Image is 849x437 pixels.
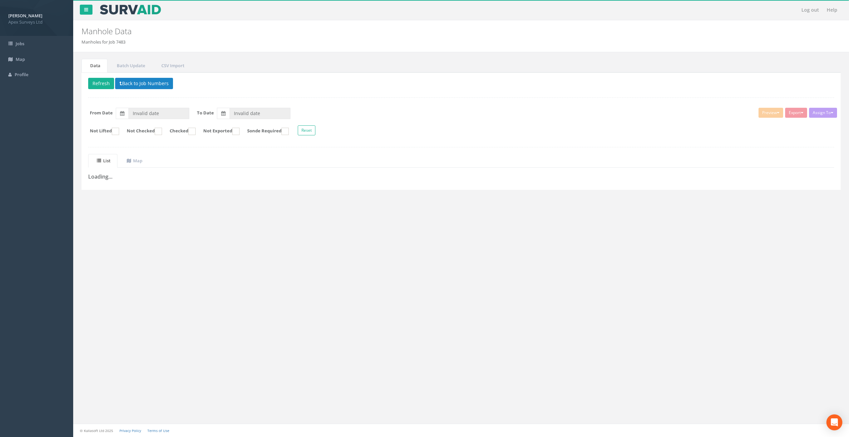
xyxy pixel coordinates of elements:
[16,56,25,62] span: Map
[97,158,110,164] uib-tab-heading: List
[197,128,240,135] label: Not Exported
[82,39,125,45] li: Manholes for Job 7483
[83,128,119,135] label: Not Lifted
[826,414,842,430] div: Open Intercom Messenger
[230,108,290,119] input: To Date
[241,128,289,135] label: Sonde Required
[118,154,149,168] a: Map
[8,19,65,25] span: Apex Surveys Ltd
[82,59,107,73] a: Data
[88,154,117,168] a: List
[8,13,42,19] strong: [PERSON_NAME]
[197,110,214,116] label: To Date
[82,27,713,36] h2: Manhole Data
[128,108,189,119] input: From Date
[120,128,162,135] label: Not Checked
[119,428,141,433] a: Privacy Policy
[785,108,807,118] button: Export
[108,59,152,73] a: Batch Update
[15,72,28,77] span: Profile
[153,59,191,73] a: CSV Import
[88,78,114,89] button: Refresh
[147,428,169,433] a: Terms of Use
[90,110,113,116] label: From Date
[163,128,196,135] label: Checked
[809,108,837,118] button: Assign To
[127,158,142,164] uib-tab-heading: Map
[88,174,834,180] h3: Loading...
[298,125,315,135] button: Reset
[16,41,24,47] span: Jobs
[115,78,173,89] button: Back to Job Numbers
[8,11,65,25] a: [PERSON_NAME] Apex Surveys Ltd
[759,108,783,118] button: Preview
[80,428,113,433] small: © Kullasoft Ltd 2025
